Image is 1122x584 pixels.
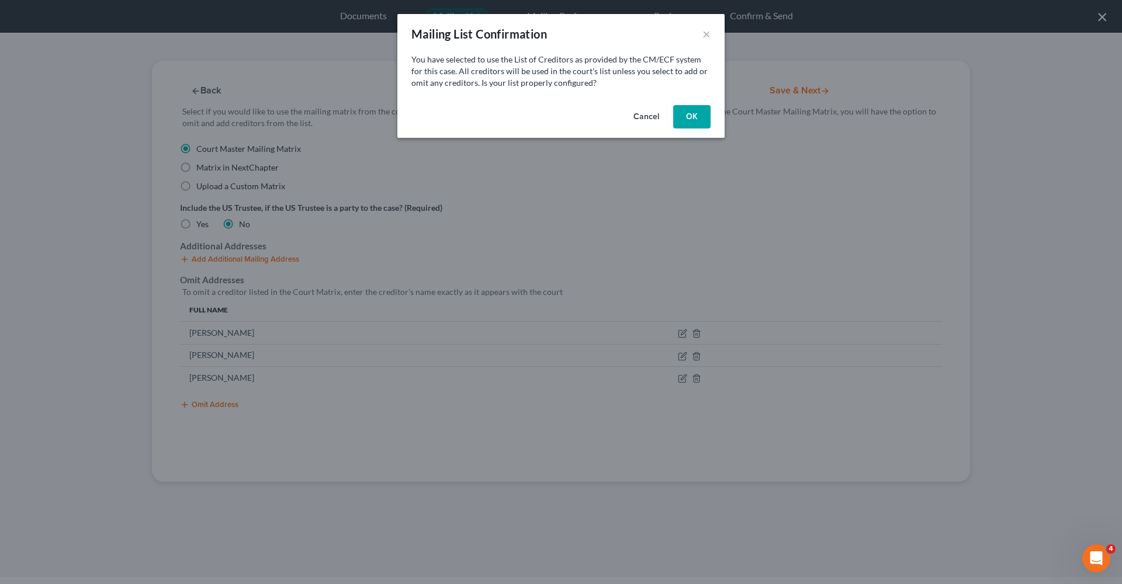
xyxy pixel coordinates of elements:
button: OK [673,105,711,128]
button: × [702,27,711,41]
iframe: Intercom live chat [1082,544,1110,572]
span: 4 [1106,544,1116,554]
div: Mailing List Confirmation [411,26,547,42]
p: You have selected to use the List of Creditors as provided by the CM/ECF system for this case. Al... [411,54,711,89]
button: Cancel [624,105,669,128]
